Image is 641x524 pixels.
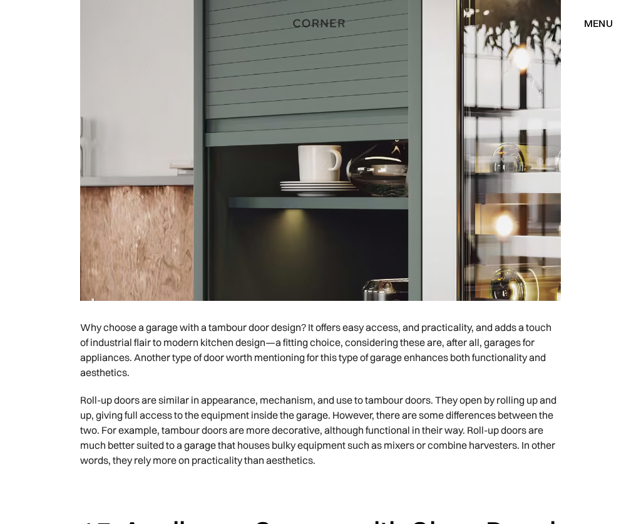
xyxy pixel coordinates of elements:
[80,386,561,474] p: Roll-up doors are similar in appearance, mechanism, and use to tambour doors. They open by rollin...
[572,13,613,34] div: menu
[80,313,561,386] p: Why choose a garage with a tambour door design? It offers easy access, and practicality, and adds...
[281,15,359,31] a: home
[80,474,561,501] p: ‍
[584,18,613,28] div: menu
